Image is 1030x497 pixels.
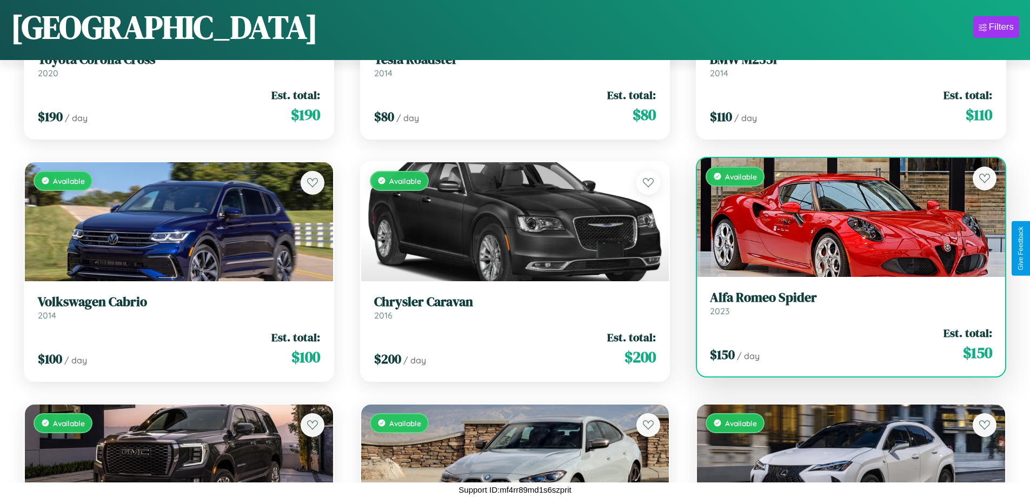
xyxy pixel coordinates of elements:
[710,52,992,68] h3: BMW M235i
[710,68,728,78] span: 2014
[389,419,421,428] span: Available
[389,176,421,185] span: Available
[710,346,735,363] span: $ 150
[374,52,656,78] a: Tesla Roadster2014
[943,325,992,341] span: Est. total:
[633,104,656,125] span: $ 80
[291,346,320,368] span: $ 100
[396,112,419,123] span: / day
[710,306,729,316] span: 2023
[607,329,656,345] span: Est. total:
[374,294,656,321] a: Chrysler Caravan2016
[38,350,62,368] span: $ 100
[710,290,992,306] h3: Alfa Romeo Spider
[374,310,393,321] span: 2016
[973,16,1019,38] button: Filters
[374,294,656,310] h3: Chrysler Caravan
[65,112,88,123] span: / day
[725,419,757,428] span: Available
[725,172,757,181] span: Available
[710,290,992,316] a: Alfa Romeo Spider2023
[458,482,571,497] p: Support ID: mf4rr89md1s6szprit
[403,355,426,366] span: / day
[271,329,320,345] span: Est. total:
[38,52,320,78] a: Toyota Corolla Cross2020
[966,104,992,125] span: $ 110
[734,112,757,123] span: / day
[1017,227,1025,270] div: Give Feedback
[38,68,58,78] span: 2020
[38,310,56,321] span: 2014
[607,87,656,103] span: Est. total:
[374,350,401,368] span: $ 200
[64,355,87,366] span: / day
[374,52,656,68] h3: Tesla Roadster
[38,294,320,310] h3: Volkswagen Cabrio
[943,87,992,103] span: Est. total:
[963,342,992,363] span: $ 150
[710,52,992,78] a: BMW M235i2014
[291,104,320,125] span: $ 190
[710,108,732,125] span: $ 110
[11,5,318,49] h1: [GEOGRAPHIC_DATA]
[53,176,85,185] span: Available
[374,108,394,125] span: $ 80
[38,294,320,321] a: Volkswagen Cabrio2014
[38,52,320,68] h3: Toyota Corolla Cross
[989,22,1014,32] div: Filters
[53,419,85,428] span: Available
[374,68,393,78] span: 2014
[38,108,63,125] span: $ 190
[271,87,320,103] span: Est. total:
[737,350,760,361] span: / day
[624,346,656,368] span: $ 200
